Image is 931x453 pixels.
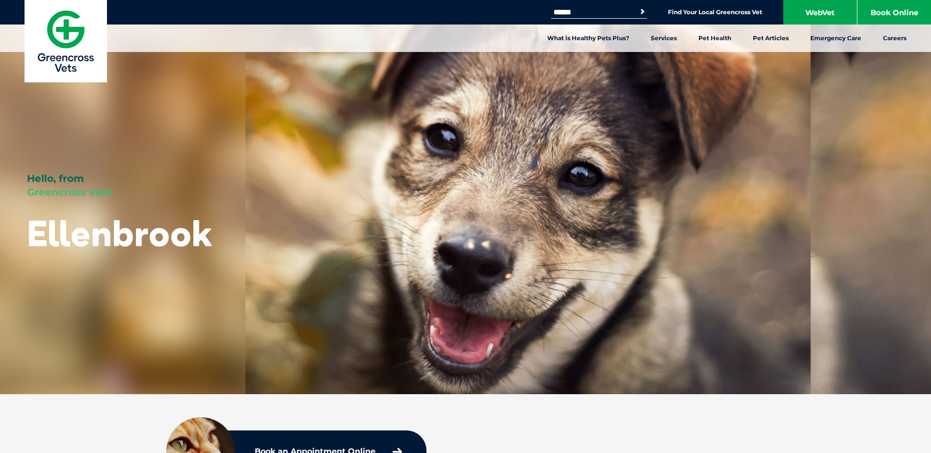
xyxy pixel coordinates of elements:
h1: Ellenbrook [27,214,212,252]
a: What is Healthy Pets Plus? [536,25,640,52]
a: Pet Articles [742,25,799,52]
button: Search [638,7,647,17]
span: Hello, from [27,173,84,184]
span: Greencross Vets [27,186,112,198]
a: Careers [872,25,917,52]
a: Emergency Care [799,25,872,52]
a: Services [640,25,688,52]
a: Pet Health [688,25,742,52]
a: Find Your Local Greencross Vet [668,8,762,16]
